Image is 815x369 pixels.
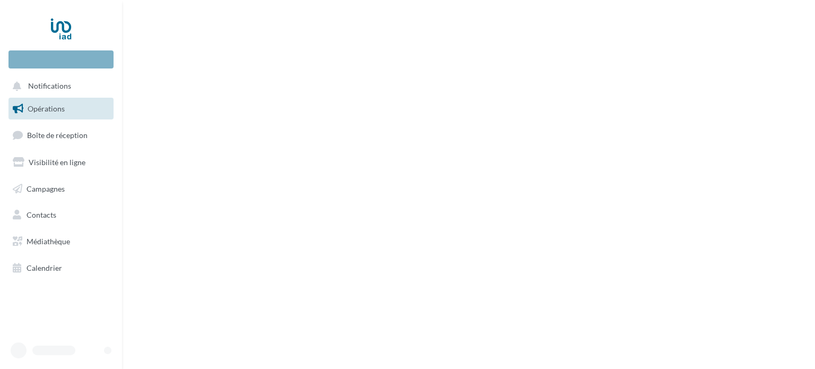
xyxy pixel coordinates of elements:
span: Calendrier [27,263,62,272]
div: Nouvelle campagne [8,50,114,68]
span: Contacts [27,210,56,219]
a: Contacts [6,204,116,226]
a: Médiathèque [6,230,116,253]
a: Campagnes [6,178,116,200]
a: Opérations [6,98,116,120]
span: Campagnes [27,184,65,193]
a: Boîte de réception [6,124,116,147]
span: Opérations [28,104,65,113]
span: Notifications [28,82,71,91]
span: Médiathèque [27,237,70,246]
span: Boîte de réception [27,131,88,140]
a: Calendrier [6,257,116,279]
a: Visibilité en ligne [6,151,116,174]
span: Visibilité en ligne [29,158,85,167]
